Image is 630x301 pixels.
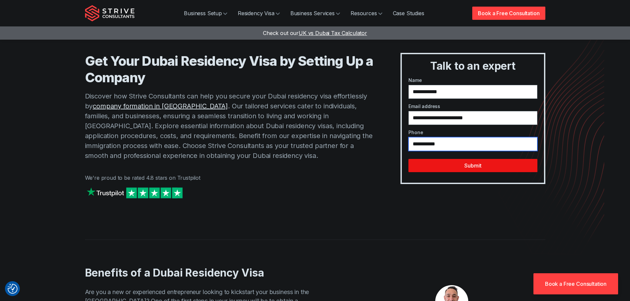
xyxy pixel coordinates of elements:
label: Name [408,77,537,84]
a: Business Services [285,7,345,20]
h2: Benefits of a Dubai Residency Visa [85,266,329,280]
h1: Get Your Dubai Residency Visa by Setting Up a Company [85,53,374,86]
a: Business Setup [179,7,232,20]
button: Consent Preferences [8,284,18,294]
label: Email address [408,103,537,110]
button: Submit [408,159,537,172]
a: Residency Visa [232,7,285,20]
p: We're proud to be rated 4.8 stars on Trustpilot [85,174,374,182]
img: Strive on Trustpilot [85,186,184,200]
a: company formation in [GEOGRAPHIC_DATA] [93,102,228,110]
a: Book a Free Consultation [533,273,618,294]
img: Strive Consultants [85,5,135,21]
h3: Talk to an expert [404,59,541,73]
span: UK vs Dubai Tax Calculator [299,30,367,36]
img: Revisit consent button [8,284,18,294]
label: Phone [408,129,537,136]
p: Discover how Strive Consultants can help you secure your Dubai residency visa effortlessly by . O... [85,91,374,161]
a: Book a Free Consultation [472,7,545,20]
a: Case Studies [388,7,430,20]
a: Check out ourUK vs Dubai Tax Calculator [263,30,367,36]
a: Resources [345,7,388,20]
